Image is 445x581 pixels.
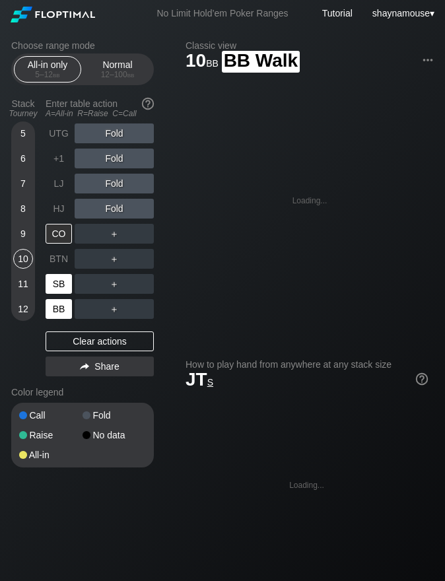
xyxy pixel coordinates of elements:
[372,8,430,18] span: shaynamouse
[184,51,221,73] span: 10
[75,249,154,269] div: ＋
[75,123,154,143] div: Fold
[186,40,434,51] h2: Classic view
[75,199,154,219] div: Fold
[75,299,154,319] div: ＋
[13,149,33,168] div: 6
[206,55,219,69] span: bb
[13,224,33,244] div: 9
[46,299,72,319] div: BB
[292,196,327,205] div: Loading...
[11,40,154,51] h2: Choose range mode
[19,450,83,460] div: All-in
[75,149,154,168] div: Fold
[141,96,155,111] img: help.32db89a4.svg
[322,8,353,18] a: Tutorial
[369,6,436,20] div: ▾
[83,430,146,440] div: No data
[222,51,300,73] span: BB Walk
[46,199,72,219] div: HJ
[13,174,33,193] div: 7
[13,299,33,319] div: 12
[53,70,60,79] span: bb
[127,70,135,79] span: bb
[11,382,154,403] div: Color legend
[289,481,324,490] div: Loading...
[19,430,83,440] div: Raise
[421,53,435,67] img: ellipsis.fd386fe8.svg
[207,374,213,388] span: s
[46,274,72,294] div: SB
[13,123,33,143] div: 5
[80,363,89,370] img: share.864f2f62.svg
[13,249,33,269] div: 10
[87,57,148,82] div: Normal
[46,357,154,376] div: Share
[46,224,72,244] div: CO
[186,369,213,390] span: JT
[46,149,72,168] div: +1
[75,224,154,244] div: ＋
[13,199,33,219] div: 8
[19,411,83,420] div: Call
[186,359,428,370] h2: How to play hand from anywhere at any stack size
[90,70,145,79] div: 12 – 100
[46,174,72,193] div: LJ
[137,8,308,22] div: No Limit Hold’em Poker Ranges
[17,57,78,82] div: All-in only
[415,372,429,386] img: help.32db89a4.svg
[75,174,154,193] div: Fold
[6,109,40,118] div: Tourney
[83,411,146,420] div: Fold
[46,109,154,118] div: A=All-in R=Raise C=Call
[11,7,95,22] img: Floptimal logo
[46,331,154,351] div: Clear actions
[6,93,40,123] div: Stack
[46,93,154,123] div: Enter table action
[46,123,72,143] div: UTG
[75,274,154,294] div: ＋
[46,249,72,269] div: BTN
[13,274,33,294] div: 11
[20,70,75,79] div: 5 – 12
